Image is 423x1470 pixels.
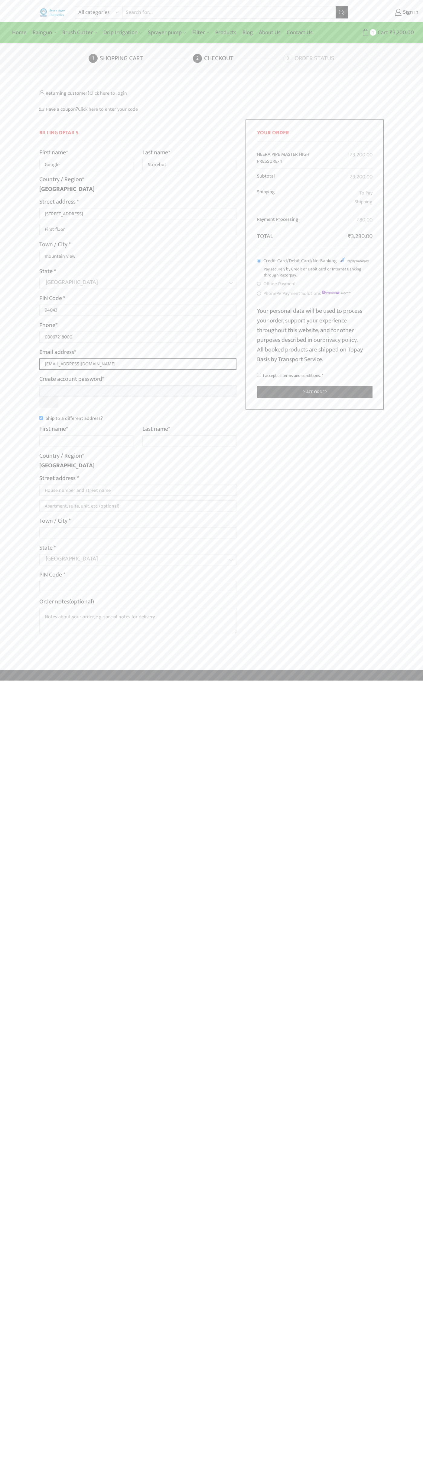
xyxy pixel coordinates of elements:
[89,89,127,97] a: Click here to login
[39,197,79,207] label: Street address
[39,184,95,194] strong: [GEOGRAPHIC_DATA]
[39,554,237,565] span: State
[284,25,316,40] a: Contact Us
[257,168,337,185] th: Subtotal
[350,150,353,159] span: ₹
[350,150,373,159] bdi: 3,200.00
[212,25,239,40] a: Products
[350,172,353,181] span: ₹
[69,596,94,607] span: (optional)
[376,28,388,37] span: Cart
[39,148,68,157] label: First name
[357,215,360,224] span: ₹
[39,106,384,113] div: Have a coupon?
[257,373,261,377] input: I accept all terms and conditions. *
[340,189,372,206] label: To Pay Shipping
[39,397,59,408] button: Show password
[264,266,373,278] p: Pay securely by Credit or Debit card or Internet Banking through Razorpay.
[322,335,356,345] a: privacy policy
[39,597,94,606] label: Order notes
[257,386,373,398] button: Place order
[239,25,256,40] a: Blog
[89,54,191,63] a: Shopping cart
[256,25,284,40] a: About Us
[39,451,84,461] label: Country / Region
[78,105,138,113] a: Enter your coupon code
[350,172,373,181] bdi: 3,200.00
[257,212,337,228] th: Payment Processing
[39,278,237,289] span: State
[39,208,237,219] input: House number and street name
[9,25,30,40] a: Home
[39,128,79,137] span: Billing Details
[59,25,100,40] a: Brush Cutter
[321,290,351,295] img: PhonePe Payment Solutions
[357,7,418,18] a: Sign in
[39,500,237,511] input: Apartment, suite, unit, etc. (optional)
[322,372,323,379] abbr: required
[354,27,414,38] a: 1 Cart ₹3,200.00
[348,231,351,241] span: ₹
[39,293,65,303] label: PIN Code
[263,289,351,298] label: PhonePe Payment Solutions
[39,89,384,97] div: Returning customer?
[402,8,418,16] span: Sign in
[100,25,145,40] a: Drip Irrigation
[142,148,170,157] label: Last name
[30,25,59,40] a: Raingun
[39,424,68,434] label: First name
[257,147,337,168] td: HEERA PIPE MASTER HIGH PRESSURE
[348,231,373,241] bdi: 3,280.00
[39,516,71,526] label: Town / City
[390,28,414,37] bdi: 3,200.00
[357,215,373,224] bdi: 80.00
[145,25,189,40] a: Sprayer pump
[39,347,76,357] label: Email address
[39,374,104,384] label: Create account password
[39,543,56,553] label: State
[189,25,212,40] a: Filter
[257,306,373,364] p: Your personal data will be used to process your order, support your experience throughout this we...
[257,128,289,137] span: Your order
[390,28,393,37] span: ₹
[39,266,56,276] label: State
[257,228,337,241] th: Total
[39,473,79,483] label: Street address
[39,224,237,235] input: Apartment, suite, unit, etc. (optional)
[370,29,376,35] span: 1
[142,424,170,434] label: Last name
[39,416,43,420] input: Ship to a different address?
[123,6,335,18] input: Search for...
[39,240,71,249] label: Town / City
[39,460,95,471] strong: [GEOGRAPHIC_DATA]
[46,554,219,563] span: Maharashtra
[46,414,103,422] span: Ship to a different address?
[263,372,321,379] span: I accept all terms and conditions.
[39,570,65,580] label: PIN Code
[46,278,219,286] span: Maharashtra
[336,6,348,18] button: Search button
[39,320,57,330] label: Phone
[339,256,369,264] img: Credit Card/Debit Card/NetBanking
[257,185,337,212] th: Shipping
[39,175,84,184] label: Country / Region
[39,485,237,496] input: House number and street name
[263,279,296,288] label: Offline Payment
[263,256,371,265] label: Credit Card/Debit Card/NetBanking
[278,158,282,165] strong: × 1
